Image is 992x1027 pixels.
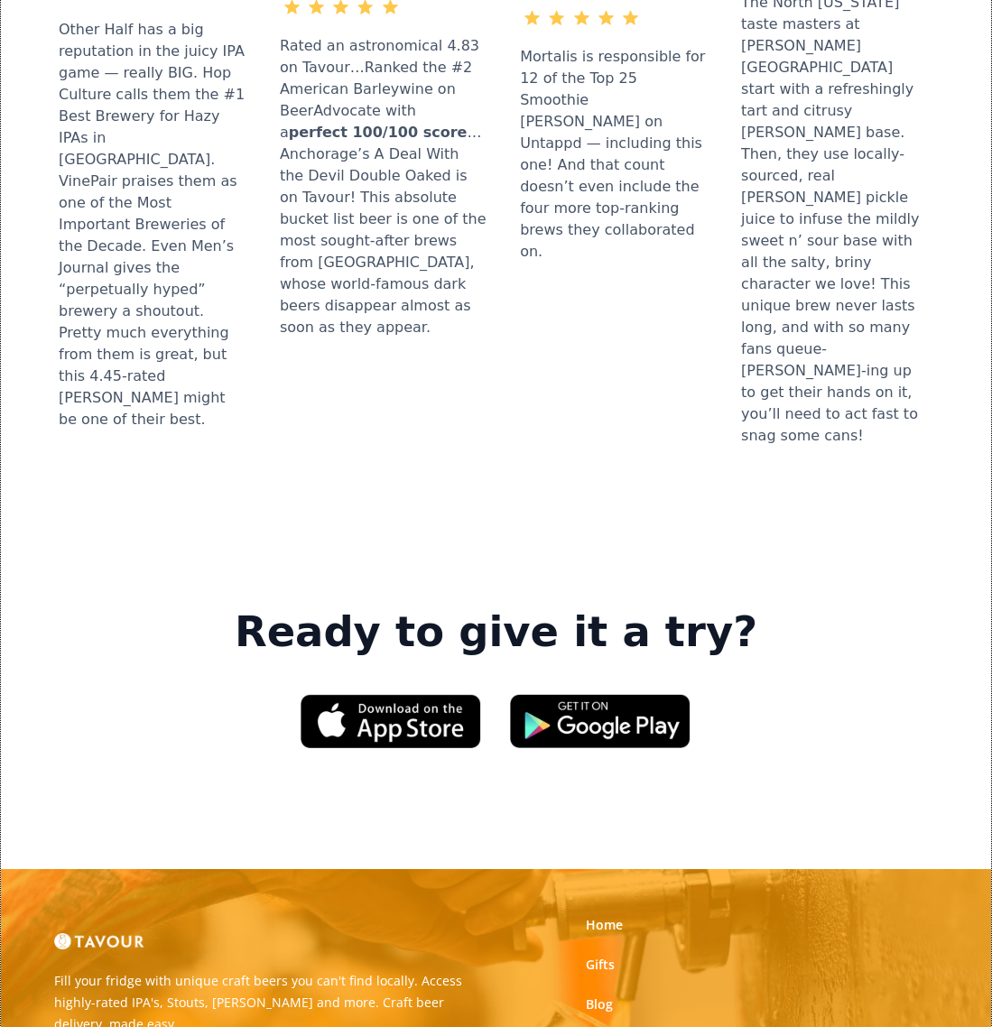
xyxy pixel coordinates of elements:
[586,995,613,1013] a: Blog
[643,7,675,29] div: 4.48
[586,956,615,974] a: Gifts
[586,916,623,934] a: Home
[59,10,251,439] div: Other Half has a big reputation in the juicy IPA game — really BIG. Hop Culture calls them the #1...
[235,607,757,658] strong: Ready to give it a try?
[280,26,491,347] div: Rated an astronomical 4.83 on Tavour…Ranked the #2 American Barleywine on BeerAdvocate with a …An...
[289,124,468,141] strong: perfect 100/100 score
[520,37,712,272] div: Mortalis is responsible for 12 of the Top 25 Smoothie [PERSON_NAME] on Untappd — including this o...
